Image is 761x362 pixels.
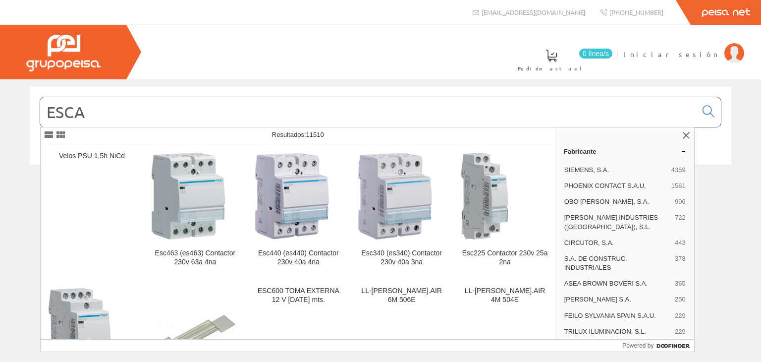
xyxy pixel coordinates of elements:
[272,131,324,138] span: Resultados:
[255,287,342,304] div: ESC600 TOMA EXTERNA 12 V [DATE] mts.
[26,35,101,71] img: Grupo Peisa
[579,49,612,59] span: 0 línea/s
[609,8,663,16] span: [PHONE_NUMBER]
[40,97,697,127] input: Buscar...
[622,341,653,350] span: Powered by
[247,144,350,278] a: Esc440 (es440) Contactor 230v 40a 4na Esc440 (es440) Contactor 230v 40a 4na
[623,41,744,51] a: Iniciar sesión
[675,197,686,206] span: 996
[518,63,585,73] span: Pedido actual
[556,143,694,159] a: Fabricante
[461,287,548,304] div: LL-[PERSON_NAME].AIR 4M 504E
[144,144,246,278] a: Esc463 (es463) Contactor 230v 63a 4na Esc463 (es463) Contactor 230v 63a 4na
[671,166,686,175] span: 4359
[675,239,686,247] span: 443
[152,249,238,267] div: Esc463 (es463) Contactor 230v 63a 4na
[564,181,667,190] span: PHOENIX CONTACT S.A.U,
[675,254,686,272] span: 378
[453,144,556,278] a: Esc225 Contactor 230v 25a 2na Esc225 Contactor 230v 25a 2na
[255,153,342,240] img: Esc440 (es440) Contactor 230v 40a 4na
[671,181,686,190] span: 1561
[675,311,686,320] span: 229
[30,177,731,185] div: © Grupo Peisa
[350,144,453,278] a: Esc340 (es340) Contactor 230v 40a 3na Esc340 (es340) Contactor 230v 40a 3na
[41,144,143,278] a: Velos PSU 1,5h NiCd
[358,153,445,240] img: Esc340 (es340) Contactor 230v 40a 3na
[675,213,686,231] span: 722
[564,295,671,304] span: [PERSON_NAME] S.A.
[358,249,445,267] div: Esc340 (es340) Contactor 230v 40a 3na
[564,327,671,336] span: TRILUX ILUMINACION, S.L.
[564,311,671,320] span: FEILO SYLVANIA SPAIN S.A.U.
[255,249,342,267] div: Esc440 (es440) Contactor 230v 40a 4na
[461,249,548,267] div: Esc225 Contactor 230v 25a 2na
[675,279,686,288] span: 365
[358,287,445,304] div: LL-[PERSON_NAME].AIR 6M 506E
[49,152,135,161] div: Velos PSU 1,5h NiCd
[564,213,671,231] span: [PERSON_NAME] INDUSTRIES ([GEOGRAPHIC_DATA]), S.L.
[306,131,324,138] span: 11510
[623,49,719,59] span: Iniciar sesión
[152,153,238,240] img: Esc463 (es463) Contactor 230v 63a 4na
[564,166,667,175] span: SIEMENS, S.A.
[675,295,686,304] span: 250
[564,279,671,288] span: ASEA BROWN BOVERI S.A.
[461,153,548,240] img: Esc225 Contactor 230v 25a 2na
[482,8,585,16] span: [EMAIL_ADDRESS][DOMAIN_NAME]
[675,327,686,336] span: 229
[564,197,671,206] span: OBO [PERSON_NAME], S.A.
[564,254,671,272] span: S.A. DE CONSTRUC. INDUSTRIALES
[564,239,671,247] span: CIRCUTOR, S.A.
[622,340,694,352] a: Powered by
